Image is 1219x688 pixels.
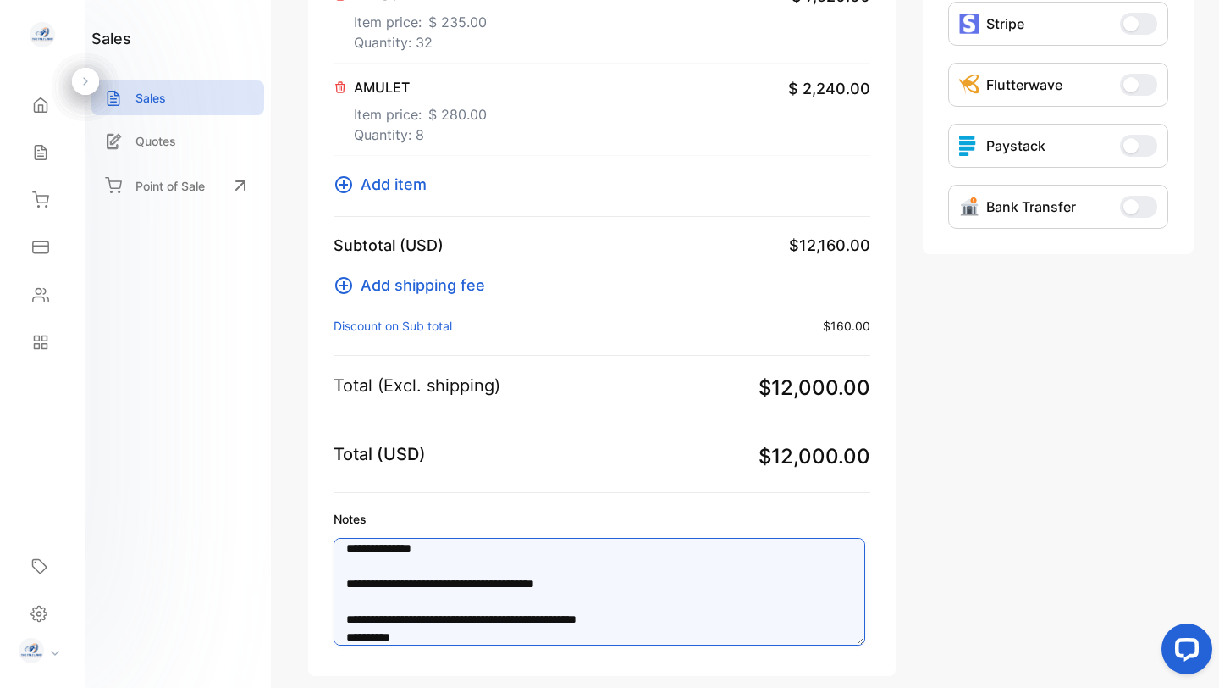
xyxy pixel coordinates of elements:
p: Stripe [986,14,1024,34]
p: Sales [135,89,166,107]
button: Add item [334,173,437,196]
p: Total (USD) [334,441,426,467]
span: $ 2,240.00 [788,77,870,100]
span: Add item [361,173,427,196]
iframe: LiveChat chat widget [1148,617,1219,688]
button: Add shipping fee [334,274,495,297]
img: logo [30,22,55,47]
span: $160.00 [823,317,870,335]
a: Quotes [91,124,264,158]
p: Total (Excl. shipping) [334,373,500,398]
span: $12,000.00 [758,373,870,403]
label: Notes [334,510,870,528]
span: $12,000.00 [758,441,870,472]
a: Sales [91,80,264,115]
p: Paystack [986,136,1045,156]
img: Icon [959,75,979,95]
span: $12,160.00 [789,234,870,257]
p: Subtotal (USD) [334,234,444,257]
span: Add shipping fee [361,274,485,297]
a: Point of Sale [91,167,264,204]
p: Quotes [135,132,176,150]
p: Item price: [354,5,487,32]
p: AMULET [354,77,487,97]
p: Flutterwave [986,75,1062,95]
p: Bank Transfer [986,197,1076,217]
p: Quantity: 8 [354,125,487,145]
p: Item price: [354,97,487,125]
span: $ 235.00 [428,12,487,32]
img: Icon [959,197,979,217]
img: icon [959,14,979,34]
p: Discount on Sub total [334,317,452,335]
img: profile [19,638,44,663]
span: $ 280.00 [428,104,487,125]
img: icon [959,136,979,156]
h1: sales [91,27,131,50]
p: Quantity: 32 [354,32,487,53]
p: Point of Sale [135,177,205,195]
